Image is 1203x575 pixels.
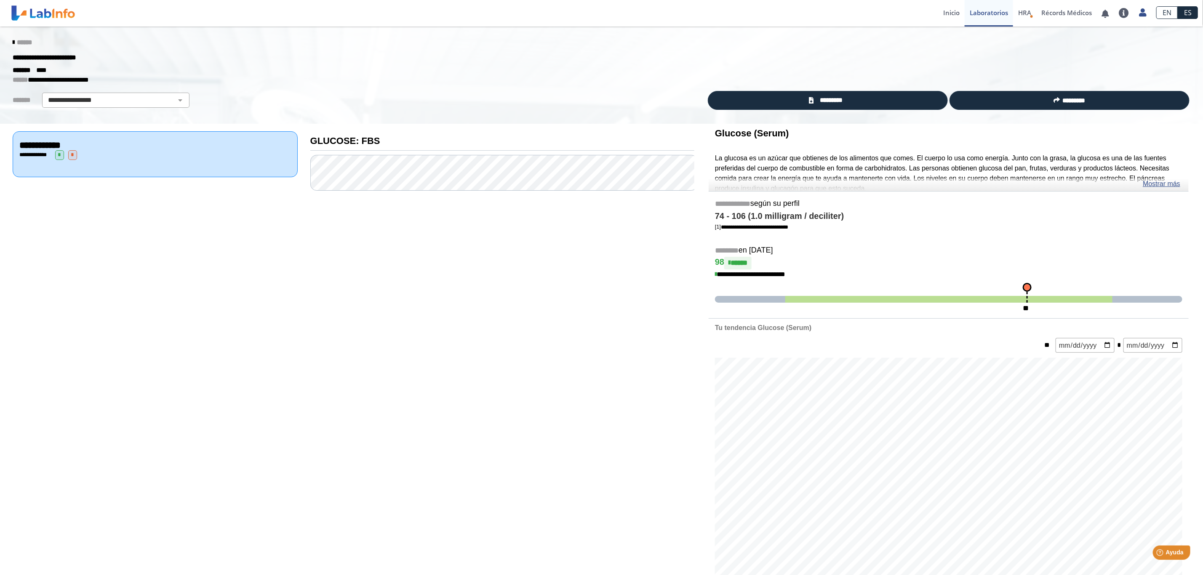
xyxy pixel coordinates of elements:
[310,136,380,146] b: GLUCOSE: FBS
[715,199,1182,209] h5: según su perfil
[715,224,788,230] a: [1]
[715,211,1182,221] h4: 74 - 106 (1.0 milligram / deciliter)
[1143,179,1180,189] a: Mostrar más
[715,153,1182,194] p: La glucosa es un azúcar que obtienes de los alimentos que comes. El cuerpo lo usa como energía. J...
[1123,338,1182,353] input: mm/dd/yyyy
[1056,338,1115,353] input: mm/dd/yyyy
[1018,8,1031,17] span: HRA
[715,246,1182,256] h5: en [DATE]
[715,324,811,331] b: Tu tendencia Glucose (Serum)
[1128,542,1194,566] iframe: Help widget launcher
[715,257,1182,269] h4: 98
[715,128,789,138] b: Glucose (Serum)
[1178,6,1198,19] a: ES
[1156,6,1178,19] a: EN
